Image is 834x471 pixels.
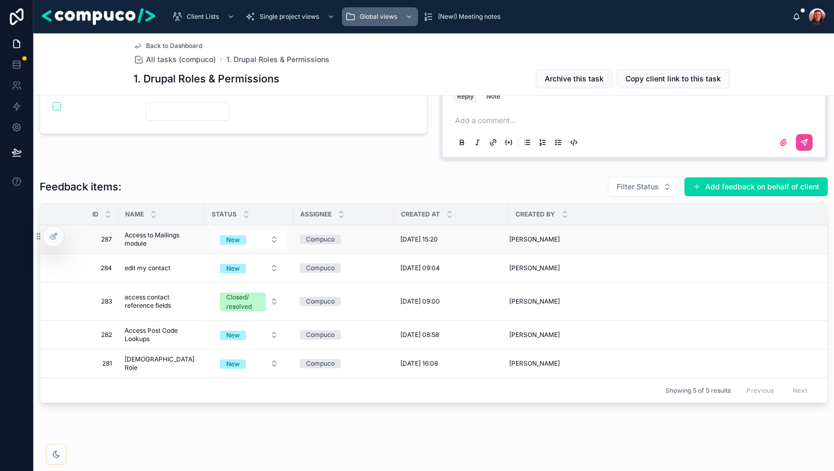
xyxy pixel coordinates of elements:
a: Client Lists [169,7,240,26]
a: [PERSON_NAME] [509,235,814,244]
a: Compuco [300,359,388,368]
a: [PERSON_NAME] [509,297,814,306]
div: Note [486,92,500,101]
button: Copy client link to this task [617,69,730,88]
a: access contact reference fields [125,293,199,310]
span: [DATE] 16:08 [400,359,438,368]
a: Select Button [211,325,287,345]
span: Status [212,210,237,219]
a: [DATE] 08:58 [400,331,502,339]
a: Back to Dashboard [133,42,202,50]
a: Compuco [300,263,388,273]
div: New [226,235,240,245]
button: Select Button [212,287,287,316]
div: New [226,264,240,273]
span: Global views [360,13,397,21]
button: Select Button [212,230,287,249]
span: [DATE] 09:04 [400,264,440,272]
span: [PERSON_NAME] [509,359,560,368]
span: [DATE] 09:00 [400,297,440,306]
span: Name [125,210,144,219]
span: Single project views [260,13,319,21]
div: Compuco [306,235,335,244]
span: Filter Status [617,182,659,192]
a: edit my contact [125,264,199,272]
div: Closed/ resolved [226,293,260,311]
span: [DATE] 08:58 [400,331,439,339]
div: scrollable content [164,5,792,28]
button: Select Button [212,354,287,373]
span: edit my contact [125,264,170,272]
a: [DATE] 09:00 [400,297,502,306]
button: Archive this task [536,69,612,88]
span: [DATE] 15:20 [400,235,438,244]
button: Select Button [212,325,287,344]
a: 284 [53,264,112,272]
span: [PERSON_NAME] [509,331,560,339]
a: 283 [53,297,112,306]
button: Add feedback on behalf of client [684,177,828,196]
span: Back to Dashboard [146,42,202,50]
span: [PERSON_NAME] [509,235,560,244]
a: Select Button [211,258,287,278]
button: Select Button [608,177,680,197]
a: Access Post Code Lookups [125,327,199,343]
a: Select Button [211,354,287,373]
a: [PERSON_NAME] [509,264,814,272]
a: [PERSON_NAME] [509,359,814,368]
a: Global views [342,7,418,26]
span: Id [92,210,99,219]
div: Compuco [306,330,335,340]
button: Select Button [212,259,287,277]
a: [PERSON_NAME] [509,331,814,339]
span: Created by [516,210,555,219]
a: Select Button [211,287,287,316]
a: Single project views [242,7,340,26]
a: [DATE] 16:08 [400,359,502,368]
span: (New!) Meeting notes [438,13,500,21]
span: Created at [401,210,440,219]
h1: 1. Drupal Roles & Permissions [133,71,279,86]
a: [DATE] 15:20 [400,235,502,244]
a: [DATE] 09:04 [400,264,502,272]
a: Select Button [211,230,287,249]
h1: Feedback items: [40,179,121,194]
a: Compuco [300,297,388,306]
a: All tasks (compuco) [133,54,216,65]
span: Archive this task [545,74,604,84]
div: Compuco [306,297,335,306]
a: 287 [53,235,112,244]
a: Access to Mailings module [125,231,199,248]
div: New [226,331,240,340]
div: Compuco [306,263,335,273]
a: 281 [53,359,112,368]
div: New [226,359,240,369]
span: [PERSON_NAME] [509,264,560,272]
span: [PERSON_NAME] [509,297,560,306]
a: (New!) Meeting notes [420,7,508,26]
span: Assignee [300,210,332,219]
span: Copy client link to this task [625,74,721,84]
a: [DEMOGRAPHIC_DATA] Role [125,355,199,372]
a: 282 [53,331,112,339]
a: 1. Drupal Roles & Permissions [226,54,329,65]
img: App logo [42,8,155,25]
a: Compuco [300,235,388,244]
button: Note [482,90,505,103]
span: Client Lists [187,13,219,21]
span: All tasks (compuco) [146,54,216,65]
a: Compuco [300,330,388,340]
div: Compuco [306,359,335,368]
span: Showing 5 of 5 results [666,387,731,395]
